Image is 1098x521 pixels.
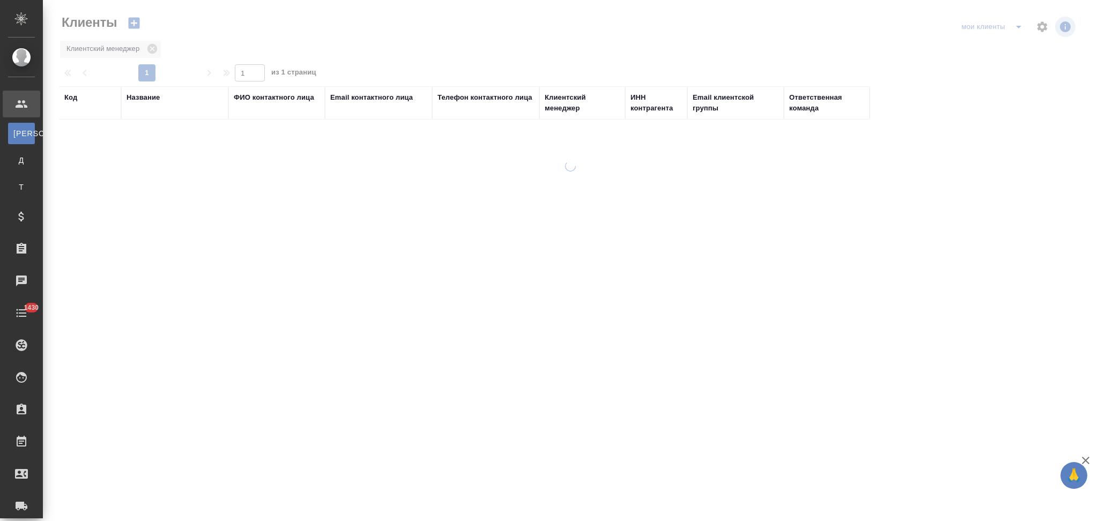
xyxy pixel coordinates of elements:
[3,300,40,326] a: 1430
[64,92,77,103] div: Код
[693,92,778,114] div: Email клиентской группы
[13,182,29,192] span: Т
[127,92,160,103] div: Название
[1060,462,1087,489] button: 🙏
[8,150,35,171] a: Д
[18,302,45,313] span: 1430
[234,92,314,103] div: ФИО контактного лица
[630,92,682,114] div: ИНН контрагента
[545,92,620,114] div: Клиентский менеджер
[13,155,29,166] span: Д
[437,92,532,103] div: Телефон контактного лица
[330,92,413,103] div: Email контактного лица
[13,128,29,139] span: [PERSON_NAME]
[789,92,864,114] div: Ответственная команда
[8,123,35,144] a: [PERSON_NAME]
[8,176,35,198] a: Т
[1065,464,1083,487] span: 🙏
